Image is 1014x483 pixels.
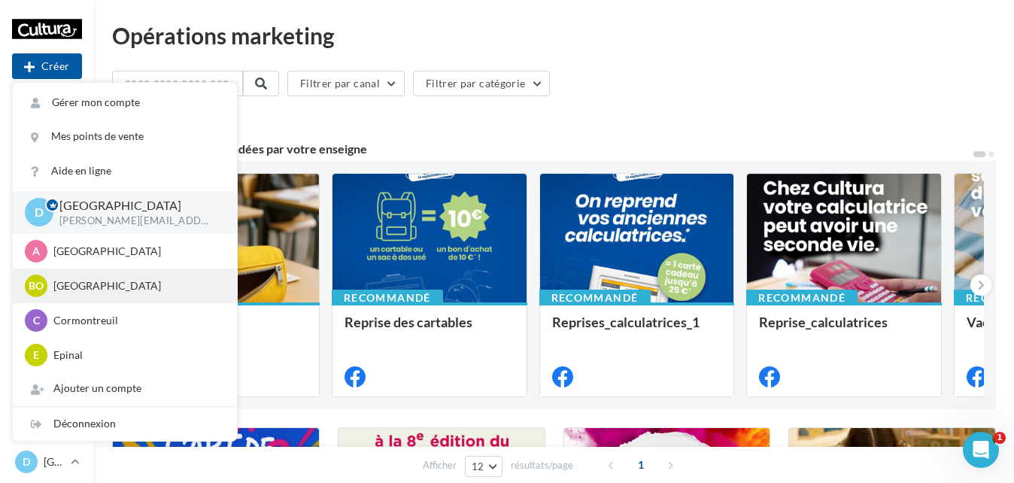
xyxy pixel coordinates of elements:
[465,456,503,477] button: 12
[13,372,237,406] div: Ajouter un compte
[423,458,457,472] span: Afficher
[13,154,237,188] a: Aide en ligne
[12,53,82,79] button: Créer
[511,458,573,472] span: résultats/page
[345,314,472,330] span: Reprise des cartables
[994,432,1006,444] span: 1
[53,244,219,259] p: [GEOGRAPHIC_DATA]
[33,313,40,328] span: C
[53,348,219,363] p: Epinal
[12,448,82,476] a: D [GEOGRAPHIC_DATA]
[23,454,30,469] span: D
[472,460,484,472] span: 12
[59,197,213,214] p: [GEOGRAPHIC_DATA]
[13,120,237,153] a: Mes points de vente
[53,278,219,293] p: [GEOGRAPHIC_DATA]
[963,432,999,468] iframe: Intercom live chat
[539,290,651,306] div: Recommandé
[332,290,443,306] div: Recommandé
[33,348,39,363] span: E
[12,53,82,79] div: Nouvelle campagne
[112,24,996,47] div: Opérations marketing
[552,314,700,330] span: Reprises_calculatrices_1
[53,313,219,328] p: Cormontreuil
[746,290,858,306] div: Recommandé
[112,143,972,155] div: 6 opérations recommandées par votre enseigne
[32,244,40,259] span: A
[759,314,888,330] span: Reprise_calculatrices
[13,86,237,120] a: Gérer mon compte
[629,453,653,477] span: 1
[413,71,550,96] button: Filtrer par catégorie
[13,407,237,441] div: Déconnexion
[287,71,405,96] button: Filtrer par canal
[35,204,44,221] span: D
[29,278,44,293] span: Bo
[59,214,213,228] p: [PERSON_NAME][EMAIL_ADDRESS][DOMAIN_NAME]
[44,454,65,469] p: [GEOGRAPHIC_DATA]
